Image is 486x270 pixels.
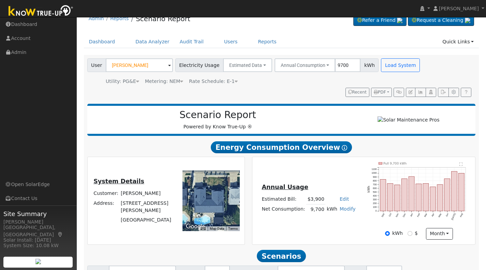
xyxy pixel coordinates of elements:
[380,179,386,211] rect: onclick=""
[395,212,399,217] text: Nov
[345,88,369,97] button: Recent
[415,88,426,97] button: Multi-Series Graph
[106,78,139,85] div: Utility: PG&E
[340,206,356,212] a: Modify
[402,212,407,217] text: Dec
[120,198,175,215] td: [STREET_ADDRESS][PERSON_NAME]
[184,222,207,231] a: Open this area in Google Maps (opens a new window)
[385,231,390,236] input: kWh
[416,184,422,211] rect: onclick=""
[184,222,207,231] img: Google
[417,213,421,217] text: Feb
[430,187,436,211] rect: onclick=""
[409,176,415,211] rect: onclick=""
[392,230,403,237] label: kWh
[57,232,63,237] a: Map
[408,15,474,26] a: Request a Cleaning
[459,213,463,217] text: Aug
[408,231,412,236] input: $
[175,58,223,72] span: Electricity Usage
[402,179,408,211] rect: onclick=""
[444,179,450,211] rect: onclick=""
[219,35,243,48] a: Users
[415,230,418,237] label: $
[406,88,415,97] button: Edit User
[460,162,463,166] text: 
[373,202,377,204] text: 200
[424,212,428,217] text: Mar
[451,213,456,221] text: [DATE]
[223,58,272,72] button: Estimated Data
[431,212,435,217] text: Apr
[253,35,282,48] a: Reports
[452,171,457,211] rect: onclick=""
[91,109,345,130] div: Powered by Know True-Up ®
[374,90,386,95] span: PDF
[89,16,104,21] a: Admin
[201,226,205,231] button: Keyboard shortcuts
[130,35,175,48] a: Data Analyzer
[257,250,306,262] span: Scenarios
[438,88,448,97] button: Export Interval Data
[397,18,402,23] img: retrieve
[372,168,377,170] text: 1100
[426,88,436,97] button: Login As
[448,88,459,97] button: Settings
[437,35,479,48] a: Quick Links
[3,209,73,218] span: Site Summary
[228,227,238,230] a: Terms (opens in new tab)
[388,213,392,217] text: Oct
[120,189,175,198] td: [PERSON_NAME]
[106,58,173,72] input: Select a User
[92,189,120,198] td: Customer:
[93,178,144,185] u: System Details
[3,218,73,226] div: [PERSON_NAME]
[145,78,183,85] div: Metering: NEM
[367,186,370,193] text: kWh
[426,228,453,240] button: month
[136,15,190,23] a: Scenario Report
[342,145,347,151] i: Show Help
[353,15,407,26] a: Refer a Friend
[373,179,377,182] text: 800
[459,173,465,211] rect: onclick=""
[110,16,129,21] a: Reports
[373,198,377,201] text: 300
[373,190,377,193] text: 500
[94,109,341,121] h2: Scenario Report
[5,4,77,19] img: Know True-Up
[373,187,377,189] text: 600
[373,195,377,197] text: 400
[375,210,377,212] text: 0
[373,183,377,185] text: 700
[87,58,106,72] span: User
[325,204,338,214] td: kWh
[92,198,120,215] td: Address:
[439,6,479,11] span: [PERSON_NAME]
[387,183,393,211] rect: onclick=""
[35,259,41,264] img: retrieve
[423,183,429,211] rect: onclick=""
[410,213,413,217] text: Jan
[383,161,407,165] text: Pull 9,700 kWh
[360,58,379,72] span: kWh
[461,88,471,97] a: Help Link
[381,58,420,72] button: Load System
[395,185,400,211] rect: onclick=""
[84,35,120,48] a: Dashboard
[120,215,175,225] td: [GEOGRAPHIC_DATA]
[445,213,449,217] text: Jun
[3,242,73,249] div: System Size: 10.08 kW
[340,196,349,202] a: Edit
[275,58,336,72] button: Annual Consumption
[378,116,439,124] img: Solar Maintenance Pros
[437,184,443,211] rect: onclick=""
[210,226,224,231] button: Map Data
[438,213,442,218] text: May
[262,184,308,190] u: Annual Usage
[175,35,209,48] a: Audit Trail
[306,204,325,214] td: 9,700
[371,88,392,97] button: PDF
[465,18,470,23] img: retrieve
[261,204,306,214] td: Net Consumption:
